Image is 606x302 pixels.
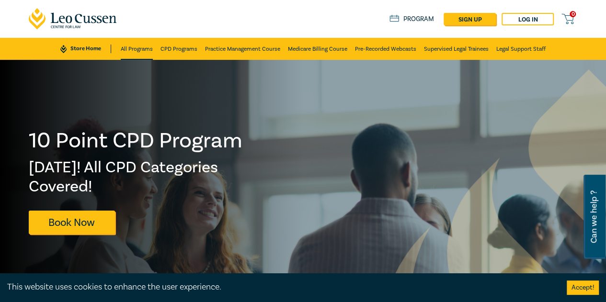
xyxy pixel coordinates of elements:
[7,281,552,293] div: This website uses cookies to enhance the user experience.
[29,158,243,196] h2: [DATE]! All CPD Categories Covered!
[389,15,434,23] a: Program
[29,128,243,153] h1: 10 Point CPD Program
[570,11,576,17] span: 0
[502,13,554,25] a: Log in
[567,280,599,295] button: Accept cookies
[29,211,115,234] a: Book Now
[496,38,546,60] a: Legal Support Staff
[424,38,489,60] a: Supervised Legal Trainees
[205,38,280,60] a: Practice Management Course
[355,38,416,60] a: Pre-Recorded Webcasts
[288,38,347,60] a: Medicare Billing Course
[160,38,197,60] a: CPD Programs
[589,180,598,253] span: Can we help ?
[444,13,496,25] a: sign up
[121,38,153,60] a: All Programs
[60,45,111,53] a: Store Home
